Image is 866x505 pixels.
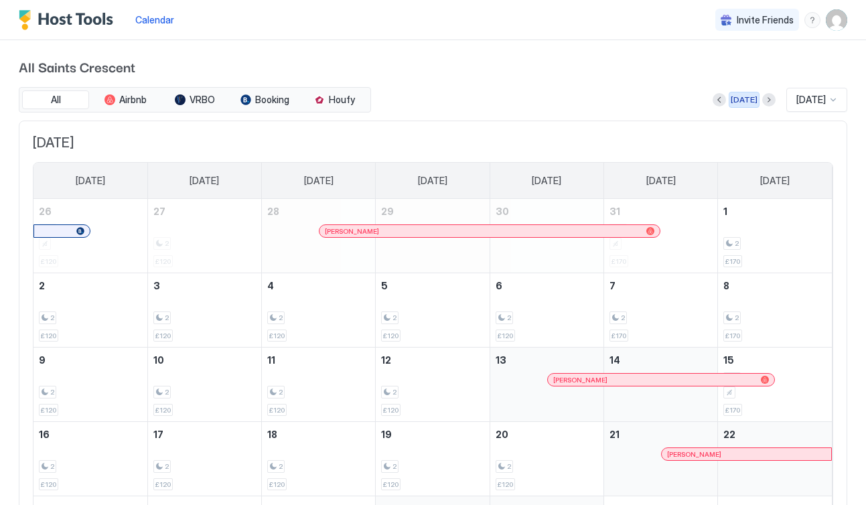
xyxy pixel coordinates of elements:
[633,163,689,199] a: Friday
[33,273,147,348] td: November 2, 2025
[383,480,399,489] span: £120
[262,422,375,447] a: November 18, 2025
[33,273,147,298] a: November 2, 2025
[490,273,603,298] a: November 6, 2025
[490,199,603,273] td: October 30, 2025
[381,354,391,366] span: 12
[76,175,105,187] span: [DATE]
[723,280,729,291] span: 8
[729,92,760,108] button: [DATE]
[725,257,740,266] span: £170
[267,429,277,440] span: 18
[176,163,232,199] a: Monday
[621,313,625,322] span: 2
[62,163,119,199] a: Sunday
[383,406,399,415] span: £120
[262,273,376,348] td: November 4, 2025
[383,332,399,340] span: £120
[532,175,561,187] span: [DATE]
[609,280,616,291] span: 7
[718,422,832,447] a: November 22, 2025
[667,450,721,459] span: [PERSON_NAME]
[609,429,620,440] span: 21
[826,9,847,31] div: User profile
[165,313,169,322] span: 2
[255,94,289,106] span: Booking
[553,376,769,384] div: [PERSON_NAME]
[165,462,169,471] span: 2
[147,422,261,496] td: November 17, 2025
[262,199,376,273] td: October 28, 2025
[41,332,56,340] span: £120
[518,163,575,199] a: Thursday
[22,90,89,109] button: All
[155,406,171,415] span: £120
[301,90,368,109] button: Houfy
[148,199,261,224] a: October 27, 2025
[135,13,174,27] a: Calendar
[718,348,832,372] a: November 15, 2025
[723,206,727,217] span: 1
[376,348,489,372] a: November 12, 2025
[376,273,490,348] td: November 5, 2025
[269,332,285,340] span: £120
[279,462,283,471] span: 2
[604,422,717,447] a: November 21, 2025
[39,280,45,291] span: 2
[405,163,461,199] a: Wednesday
[747,163,803,199] a: Saturday
[147,199,261,273] td: October 27, 2025
[33,422,147,496] td: November 16, 2025
[147,348,261,422] td: November 10, 2025
[718,348,832,422] td: November 15, 2025
[19,87,371,113] div: tab-group
[507,313,511,322] span: 2
[325,227,654,236] div: [PERSON_NAME]
[153,429,163,440] span: 17
[490,422,603,447] a: November 20, 2025
[498,332,513,340] span: £120
[392,462,396,471] span: 2
[92,90,159,109] button: Airbnb
[50,462,54,471] span: 2
[392,313,396,322] span: 2
[148,422,261,447] a: November 17, 2025
[39,429,50,440] span: 16
[376,199,489,224] a: October 29, 2025
[51,94,61,106] span: All
[718,199,832,224] a: November 1, 2025
[603,199,717,273] td: October 31, 2025
[718,422,832,496] td: November 22, 2025
[50,388,54,396] span: 2
[609,354,620,366] span: 14
[718,199,832,273] td: November 1, 2025
[267,280,274,291] span: 4
[119,94,147,106] span: Airbnb
[190,94,215,106] span: VRBO
[153,354,164,366] span: 10
[41,406,56,415] span: £120
[33,422,147,447] a: November 16, 2025
[19,10,119,30] a: Host Tools Logo
[381,429,392,440] span: 19
[19,56,847,76] span: All Saints Crescent
[147,273,261,348] td: November 3, 2025
[33,348,147,422] td: November 9, 2025
[376,422,489,447] a: November 19, 2025
[604,348,717,372] a: November 14, 2025
[33,199,147,224] a: October 26, 2025
[262,273,375,298] a: November 4, 2025
[155,332,171,340] span: £120
[231,90,298,109] button: Booking
[490,348,603,372] a: November 13, 2025
[496,429,508,440] span: 20
[153,206,165,217] span: 27
[646,175,676,187] span: [DATE]
[33,348,147,372] a: November 9, 2025
[153,280,160,291] span: 3
[418,175,447,187] span: [DATE]
[135,14,174,25] span: Calendar
[148,348,261,372] a: November 10, 2025
[609,206,620,217] span: 31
